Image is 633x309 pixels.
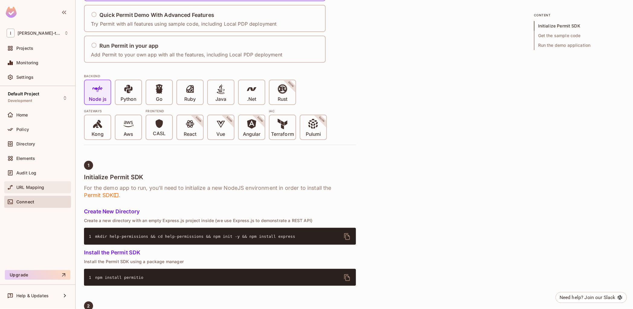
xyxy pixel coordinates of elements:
[95,234,295,239] span: mkdir help-permissions && cd help-permissions && npm init -y && npm install express
[279,73,303,96] span: SOON
[16,113,28,117] span: Home
[84,109,142,113] div: Gateways
[16,46,33,51] span: Projects
[146,109,265,113] div: Frontend
[310,108,334,131] span: SOON
[184,96,196,102] p: Ruby
[84,174,356,181] h4: Initialize Permit SDK
[16,142,35,146] span: Directory
[16,293,49,298] span: Help & Updates
[278,96,287,102] p: Rust
[306,131,321,137] p: Pulumi
[16,127,29,132] span: Policy
[92,131,103,137] p: Kong
[560,294,615,301] div: Need help? Join our Slack
[216,131,225,137] p: Vue
[99,43,158,49] h5: Run Permit in your app
[16,199,34,204] span: Connect
[16,156,35,161] span: Elements
[156,96,163,102] p: Go
[124,131,133,137] p: Aws
[84,74,356,78] div: BACKEND
[218,108,241,131] span: SOON
[5,270,70,280] button: Upgrade
[7,29,15,37] span: I
[84,209,356,215] h5: Create New Directory
[84,192,119,199] span: Permit SDK
[121,96,136,102] p: Python
[16,60,39,65] span: Monitoring
[87,304,90,308] span: 2
[153,131,166,137] p: CASL
[89,96,106,102] p: Node js
[248,108,272,131] span: SOON
[184,131,196,137] p: React
[99,12,214,18] h5: Quick Permit Demo With Advanced Features
[16,170,36,175] span: Audit Log
[8,98,32,103] span: Development
[91,21,277,27] p: Try Permit with all features using sample code, including Local PDP deployment
[84,259,356,264] p: Install the Permit SDK using a package manager
[534,31,625,40] span: Get the sample code
[6,7,17,18] img: SReyMgAAAABJRU5ErkJggg==
[271,131,294,137] p: Terraform
[8,91,39,96] span: Default Project
[89,275,95,281] span: 1
[95,275,144,280] span: npm install permitio
[84,218,356,223] p: Create a new directory with an empty Express.js project inside (we use Express.js to demonstrate ...
[91,51,282,58] p: Add Permit to your own app with all the features, including Local PDP deployment
[340,270,354,285] button: delete
[534,40,625,50] span: Run the demo application
[187,108,210,131] span: SOON
[18,31,61,36] span: Workspace: Ignacio-test
[84,184,356,199] h6: For the demo app to run, you’ll need to initialize a new NodeJS environment in order to install t...
[534,13,625,18] p: content
[243,131,261,137] p: Angular
[215,96,226,102] p: Java
[89,234,95,240] span: 1
[269,109,327,113] div: IAC
[16,75,34,80] span: Settings
[88,163,89,168] span: 1
[534,21,625,31] span: Initialize Permit SDK
[340,229,354,244] button: delete
[247,96,256,102] p: .Net
[84,250,356,256] h5: Install the Permit SDK
[16,185,44,190] span: URL Mapping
